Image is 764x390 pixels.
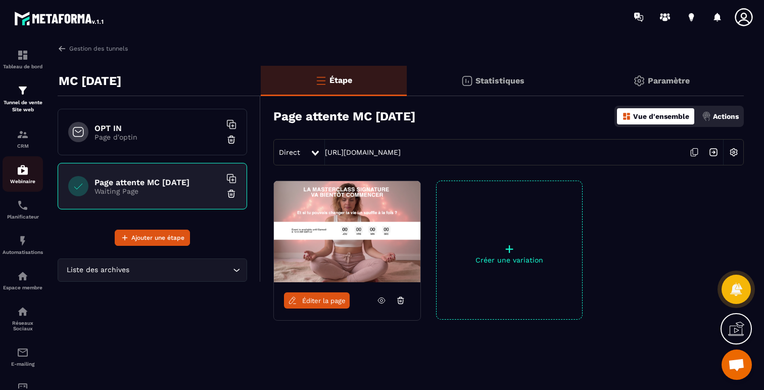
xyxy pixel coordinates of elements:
img: automations [17,235,29,247]
a: schedulerschedulerPlanificateur [3,192,43,227]
h6: OPT IN [94,123,221,133]
a: formationformationTunnel de vente Site web [3,77,43,121]
span: Direct [279,148,300,156]
img: arrow [58,44,67,53]
a: automationsautomationsAutomatisations [3,227,43,263]
span: Ajouter une étape [131,233,184,243]
img: dashboard-orange.40269519.svg [622,112,631,121]
img: automations [17,270,29,282]
img: image [274,181,420,282]
img: actions.d6e523a2.png [702,112,711,121]
a: emailemailE-mailing [3,339,43,374]
div: Search for option [58,258,247,282]
p: Étape [329,75,352,85]
p: CRM [3,143,43,149]
img: trash [226,135,236,145]
img: setting-w.858f3a88.svg [724,143,743,162]
p: Paramètre [648,76,690,85]
a: [URL][DOMAIN_NAME] [325,148,401,156]
img: setting-gr.5f69749f.svg [633,75,645,87]
img: scheduler [17,199,29,211]
img: formation [17,128,29,141]
p: MC [DATE] [59,71,121,91]
img: stats.20deebd0.svg [461,75,473,87]
img: automations [17,164,29,176]
img: social-network [17,306,29,318]
img: email [17,346,29,359]
img: arrow-next.bcc2205e.svg [704,143,723,162]
h3: Page attente MC [DATE] [273,109,415,123]
p: Webinaire [3,179,43,184]
p: Page d'optin [94,133,221,141]
img: formation [17,49,29,61]
span: Liste des archives [64,265,131,276]
p: Statistiques [475,76,524,85]
p: E-mailing [3,361,43,367]
img: trash [226,189,236,199]
a: formationformationTableau de bord [3,41,43,77]
a: automationsautomationsWebinaire [3,156,43,192]
p: Planificateur [3,214,43,220]
input: Search for option [131,265,230,276]
p: Créer une variation [437,256,582,264]
p: Réseaux Sociaux [3,320,43,331]
p: Espace membre [3,285,43,290]
p: + [437,242,582,256]
img: logo [14,9,105,27]
p: Tableau de bord [3,64,43,69]
a: Éditer la page [284,292,350,309]
a: Gestion des tunnels [58,44,128,53]
button: Ajouter une étape [115,230,190,246]
a: social-networksocial-networkRéseaux Sociaux [3,298,43,339]
p: Automatisations [3,249,43,255]
h6: Page attente MC [DATE] [94,178,221,187]
span: Éditer la page [302,297,346,305]
img: formation [17,84,29,97]
p: Actions [713,112,739,120]
img: bars-o.4a397970.svg [315,74,327,86]
p: Waiting Page [94,187,221,195]
a: automationsautomationsEspace membre [3,263,43,298]
p: Tunnel de vente Site web [3,99,43,113]
p: Vue d'ensemble [633,112,689,120]
a: formationformationCRM [3,121,43,156]
div: Ouvrir le chat [722,350,752,380]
